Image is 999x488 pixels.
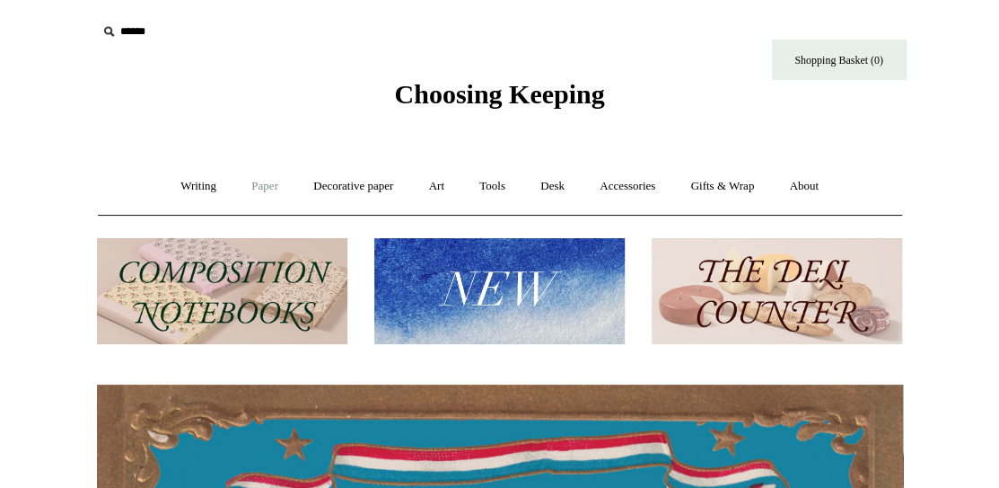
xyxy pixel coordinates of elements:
[524,163,581,210] a: Desk
[164,163,232,210] a: Writing
[394,93,604,106] a: Choosing Keeping
[674,163,770,210] a: Gifts & Wrap
[773,163,835,210] a: About
[374,238,625,345] img: New.jpg__PID:f73bdf93-380a-4a35-bcfe-7823039498e1
[772,40,907,80] a: Shopping Basket (0)
[652,238,902,345] img: The Deli Counter
[235,163,294,210] a: Paper
[394,79,604,109] span: Choosing Keeping
[463,163,521,210] a: Tools
[97,238,347,345] img: 202302 Composition ledgers.jpg__PID:69722ee6-fa44-49dd-a067-31375e5d54ec
[583,163,671,210] a: Accessories
[297,163,409,210] a: Decorative paper
[413,163,460,210] a: Art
